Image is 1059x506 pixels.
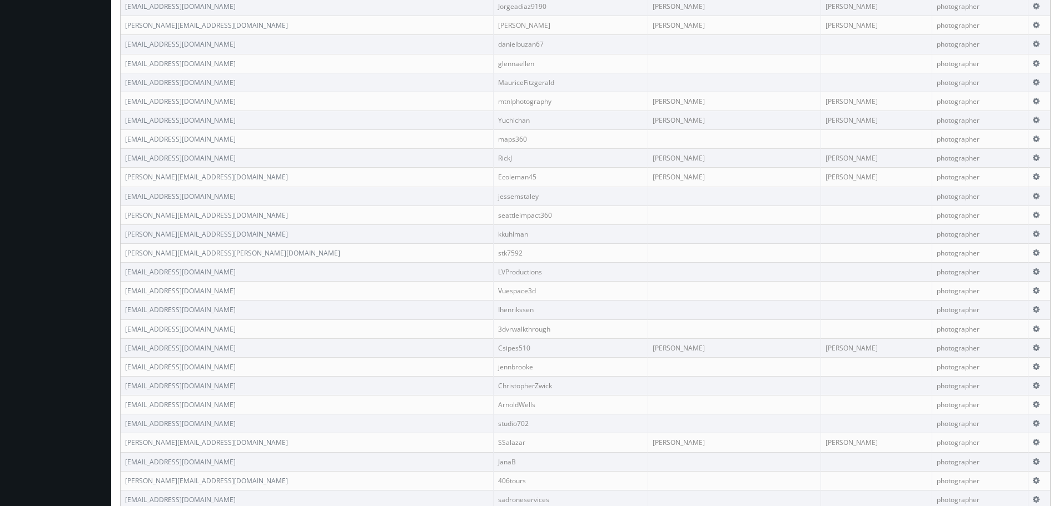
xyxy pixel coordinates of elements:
a: [EMAIL_ADDRESS][DOMAIN_NAME] [125,59,236,68]
td: maps360 [493,130,648,149]
td: SSalazar [493,433,648,452]
td: photographer [932,357,1028,376]
td: mtnlphotography [493,92,648,111]
a: [EMAIL_ADDRESS][DOMAIN_NAME] [125,39,236,49]
td: photographer [932,300,1028,319]
td: [PERSON_NAME] [821,149,932,168]
a: [PERSON_NAME][EMAIL_ADDRESS][DOMAIN_NAME] [125,211,288,220]
a: [PERSON_NAME][EMAIL_ADDRESS][DOMAIN_NAME] [125,476,288,485]
td: photographer [932,92,1028,111]
a: [EMAIL_ADDRESS][DOMAIN_NAME] [125,343,236,353]
a: [EMAIL_ADDRESS][DOMAIN_NAME] [125,78,236,87]
td: RickJ [493,149,648,168]
td: jessemstaley [493,187,648,206]
td: LVProductions [493,263,648,282]
td: Yuchichan [493,111,648,130]
td: Vuespace3d [493,282,648,300]
td: jennbrooke [493,357,648,376]
td: photographer [932,414,1028,433]
td: photographer [932,130,1028,149]
td: [PERSON_NAME] [493,16,648,35]
td: ChristopherZwick [493,376,648,395]
a: [EMAIL_ADDRESS][DOMAIN_NAME] [125,2,236,11]
td: [PERSON_NAME] [648,149,821,168]
td: Csipes510 [493,338,648,357]
a: [EMAIL_ADDRESS][DOMAIN_NAME] [125,381,236,390]
td: photographer [932,16,1028,35]
a: [EMAIL_ADDRESS][DOMAIN_NAME] [125,97,236,106]
td: danielbuzan67 [493,35,648,54]
td: photographer [932,73,1028,92]
td: [PERSON_NAME] [648,92,821,111]
td: photographer [932,35,1028,54]
td: [PERSON_NAME] [821,92,932,111]
td: photographer [932,224,1028,243]
td: [PERSON_NAME] [648,168,821,187]
td: photographer [932,282,1028,300]
td: photographer [932,319,1028,338]
a: [PERSON_NAME][EMAIL_ADDRESS][DOMAIN_NAME] [125,21,288,30]
td: [PERSON_NAME] [821,338,932,357]
a: [EMAIL_ADDRESS][DOMAIN_NAME] [125,324,236,334]
td: photographer [932,395,1028,414]
td: 3dvrwalkthrough [493,319,648,338]
a: [PERSON_NAME][EMAIL_ADDRESS][PERSON_NAME][DOMAIN_NAME] [125,248,340,258]
td: Ecoleman45 [493,168,648,187]
td: Ihenrikssen [493,300,648,319]
td: [PERSON_NAME] [821,433,932,452]
td: glennaellen [493,54,648,73]
a: [EMAIL_ADDRESS][DOMAIN_NAME] [125,400,236,409]
td: photographer [932,452,1028,471]
td: [PERSON_NAME] [648,16,821,35]
a: [PERSON_NAME][EMAIL_ADDRESS][DOMAIN_NAME] [125,229,288,239]
a: [EMAIL_ADDRESS][DOMAIN_NAME] [125,116,236,125]
td: studio702 [493,414,648,433]
td: MauriceFitzgerald [493,73,648,92]
a: [EMAIL_ADDRESS][DOMAIN_NAME] [125,305,236,314]
td: photographer [932,471,1028,490]
td: [PERSON_NAME] [648,433,821,452]
td: photographer [932,206,1028,224]
a: [EMAIL_ADDRESS][DOMAIN_NAME] [125,267,236,277]
td: 406tours [493,471,648,490]
td: photographer [932,243,1028,262]
td: [PERSON_NAME] [648,111,821,130]
td: JanaB [493,452,648,471]
a: [EMAIL_ADDRESS][DOMAIN_NAME] [125,153,236,163]
a: [EMAIL_ADDRESS][DOMAIN_NAME] [125,134,236,144]
td: stk7592 [493,243,648,262]
td: [PERSON_NAME] [821,16,932,35]
a: [PERSON_NAME][EMAIL_ADDRESS][DOMAIN_NAME] [125,438,288,447]
td: photographer [932,433,1028,452]
a: [EMAIL_ADDRESS][DOMAIN_NAME] [125,495,236,504]
td: photographer [932,149,1028,168]
td: [PERSON_NAME] [821,111,932,130]
td: photographer [932,263,1028,282]
td: photographer [932,187,1028,206]
a: [EMAIL_ADDRESS][DOMAIN_NAME] [125,362,236,372]
td: photographer [932,338,1028,357]
a: [EMAIL_ADDRESS][DOMAIN_NAME] [125,192,236,201]
td: seattleimpact360 [493,206,648,224]
a: [EMAIL_ADDRESS][DOMAIN_NAME] [125,457,236,467]
a: [PERSON_NAME][EMAIL_ADDRESS][DOMAIN_NAME] [125,172,288,182]
td: [PERSON_NAME] [821,168,932,187]
a: [EMAIL_ADDRESS][DOMAIN_NAME] [125,419,236,428]
td: photographer [932,168,1028,187]
td: kkuhlman [493,224,648,243]
td: photographer [932,54,1028,73]
a: [EMAIL_ADDRESS][DOMAIN_NAME] [125,286,236,295]
td: photographer [932,111,1028,130]
td: [PERSON_NAME] [648,338,821,357]
td: ArnoldWells [493,395,648,414]
td: photographer [932,376,1028,395]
